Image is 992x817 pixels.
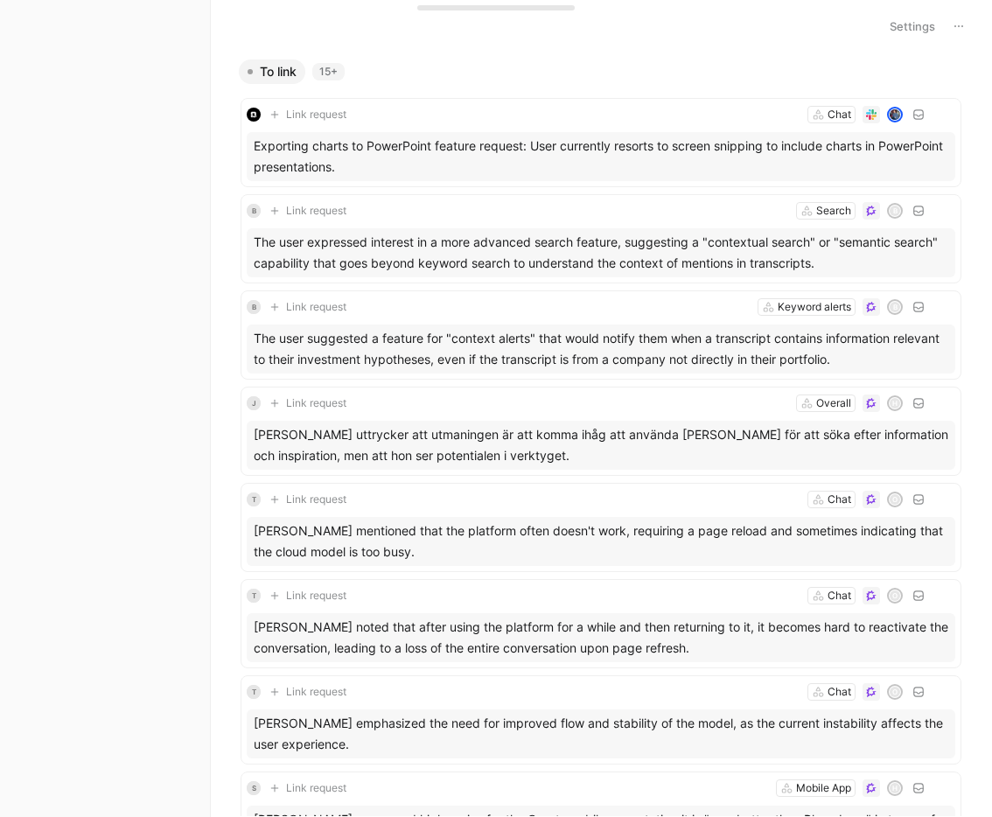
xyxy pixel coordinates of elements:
[286,396,346,410] span: Link request
[828,683,851,701] div: Chat
[260,63,297,80] span: To link
[286,108,346,122] span: Link request
[828,587,851,604] div: Chat
[889,301,901,313] div: B
[241,290,961,380] a: BLink requestKeyword alertsBThe user suggested a feature for "context alerts" that would notify t...
[889,397,901,409] div: H
[286,492,346,506] span: Link request
[264,778,353,799] button: Link request
[286,781,346,795] span: Link request
[241,387,961,476] a: JLink requestOverallH[PERSON_NAME] uttrycker att utmaningen är att komma ihåg att använda [PERSON...
[828,491,851,508] div: Chat
[247,613,955,662] div: [PERSON_NAME] noted that after using the platform for a while and then returning to it, it become...
[286,300,346,314] span: Link request
[889,590,901,602] div: O
[264,585,353,606] button: Link request
[247,132,955,181] div: Exporting charts to PowerPoint feature request: User currently resorts to screen snipping to incl...
[889,493,901,506] div: O
[264,297,353,318] button: Link request
[286,589,346,603] span: Link request
[889,686,901,698] div: O
[241,483,961,572] a: TLink requestChatO[PERSON_NAME] mentioned that the platform often doesn't work, requiring a page ...
[286,685,346,699] span: Link request
[247,517,955,566] div: [PERSON_NAME] mentioned that the platform often doesn't work, requiring a page reload and sometim...
[796,779,851,797] div: Mobile App
[241,98,961,187] a: logoLink requestChatavatarExporting charts to PowerPoint feature request: User currently resorts ...
[247,396,261,410] div: J
[239,59,305,84] button: To link
[247,228,955,277] div: The user expressed interest in a more advanced search feature, suggesting a "contextual search" o...
[828,106,851,123] div: Chat
[247,492,261,506] div: T
[816,395,851,412] div: Overall
[241,675,961,765] a: TLink requestChatO[PERSON_NAME] emphasized the need for improved flow and stability of the model,...
[889,782,901,794] div: H
[264,681,353,702] button: Link request
[247,325,955,374] div: The user suggested a feature for "context alerts" that would notify them when a transcript contai...
[247,300,261,314] div: B
[264,104,353,125] button: Link request
[247,589,261,603] div: T
[247,108,261,122] img: logo
[286,204,346,218] span: Link request
[264,393,353,414] button: Link request
[247,685,261,699] div: T
[247,421,955,470] div: [PERSON_NAME] uttrycker att utmaningen är att komma ihåg att använda [PERSON_NAME] för att söka e...
[312,63,345,80] div: 15+
[247,709,955,758] div: [PERSON_NAME] emphasized the need for improved flow and stability of the model, as the current in...
[264,489,353,510] button: Link request
[241,194,961,283] a: BLink requestSearchBThe user expressed interest in a more advanced search feature, suggesting a "...
[889,205,901,217] div: B
[889,108,901,121] img: avatar
[264,200,353,221] button: Link request
[241,579,961,668] a: TLink requestChatO[PERSON_NAME] noted that after using the platform for a while and then returnin...
[247,204,261,218] div: B
[882,14,943,38] button: Settings
[816,202,851,220] div: Search
[778,298,851,316] div: Keyword alerts
[247,781,261,795] div: S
